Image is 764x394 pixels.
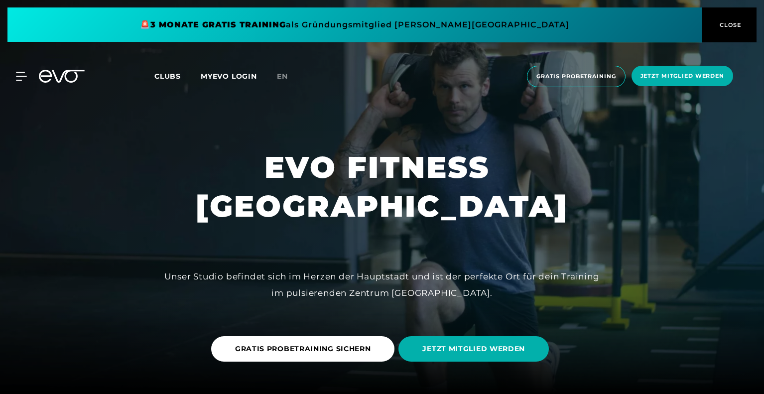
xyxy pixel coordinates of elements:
span: Gratis Probetraining [536,72,616,81]
a: en [277,71,300,82]
span: JETZT MITGLIED WERDEN [422,344,525,354]
button: CLOSE [702,7,757,42]
span: Clubs [154,72,181,81]
a: Clubs [154,71,201,81]
a: Gratis Probetraining [524,66,629,87]
span: GRATIS PROBETRAINING SICHERN [235,344,371,354]
a: MYEVO LOGIN [201,72,257,81]
div: Unser Studio befindet sich im Herzen der Hauptstadt und ist der perfekte Ort für dein Training im... [158,268,606,301]
a: Jetzt Mitglied werden [629,66,736,87]
span: CLOSE [717,20,742,29]
span: en [277,72,288,81]
a: JETZT MITGLIED WERDEN [398,329,553,369]
a: GRATIS PROBETRAINING SICHERN [211,329,399,369]
h1: EVO FITNESS [GEOGRAPHIC_DATA] [196,148,568,226]
span: Jetzt Mitglied werden [640,72,724,80]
